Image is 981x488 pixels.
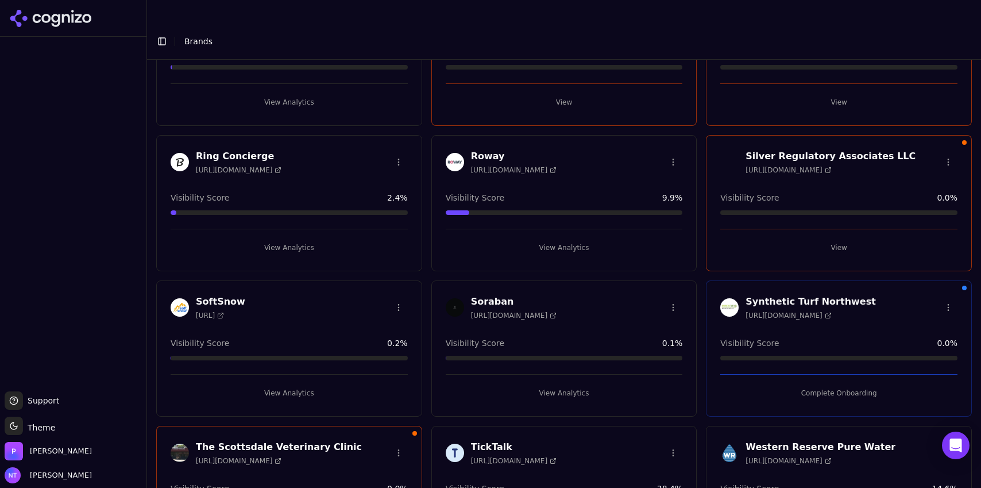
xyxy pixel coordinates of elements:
[746,456,831,466] span: [URL][DOMAIN_NAME]
[720,93,957,112] button: View
[937,337,957,349] span: 0.0 %
[446,444,464,462] img: TickTalk
[720,384,957,402] button: Complete Onboarding
[171,298,189,317] img: SoftSnow
[196,440,362,454] h3: The Scottsdale Veterinary Clinic
[196,311,224,320] span: [URL]
[5,467,21,483] img: Nate Tower
[23,395,59,406] span: Support
[171,337,229,349] span: Visibility Score
[446,337,504,349] span: Visibility Score
[446,298,464,317] img: Soraban
[387,337,408,349] span: 0.2 %
[662,337,683,349] span: 0.1 %
[662,192,683,203] span: 9.9 %
[471,440,557,454] h3: TickTalk
[446,384,683,402] button: View Analytics
[5,442,23,460] img: Perrill
[720,298,739,317] img: Synthetic Turf Northwest
[720,239,957,257] button: View
[446,239,683,257] button: View Analytics
[746,440,895,454] h3: Western Reserve Pure Water
[471,311,557,320] span: [URL][DOMAIN_NAME]
[171,444,189,462] img: The Scottsdale Veterinary Clinic
[471,166,557,175] span: [URL][DOMAIN_NAME]
[23,423,55,432] span: Theme
[471,295,557,309] h3: Soraban
[446,153,464,171] img: Roway
[746,166,831,175] span: [URL][DOMAIN_NAME]
[720,337,779,349] span: Visibility Score
[471,149,557,163] h3: Roway
[937,192,957,203] span: 0.0 %
[196,456,281,466] span: [URL][DOMAIN_NAME]
[171,153,189,171] img: Ring Concierge
[446,192,504,203] span: Visibility Score
[471,456,557,466] span: [URL][DOMAIN_NAME]
[720,153,739,171] img: Silver Regulatory Associates LLC
[5,442,92,460] button: Open organization switcher
[720,444,739,462] img: Western Reserve Pure Water
[196,149,281,163] h3: Ring Concierge
[171,93,408,112] button: View Analytics
[171,384,408,402] button: View Analytics
[25,470,92,481] span: [PERSON_NAME]
[30,446,92,456] span: Perrill
[387,192,408,203] span: 2.4 %
[196,295,245,309] h3: SoftSnow
[746,311,831,320] span: [URL][DOMAIN_NAME]
[942,432,970,459] div: Open Intercom Messenger
[746,149,916,163] h3: Silver Regulatory Associates LLC
[196,166,281,175] span: [URL][DOMAIN_NAME]
[720,192,779,203] span: Visibility Score
[5,467,92,483] button: Open user button
[171,192,229,203] span: Visibility Score
[446,93,683,112] button: View
[184,36,213,47] nav: breadcrumb
[171,239,408,257] button: View Analytics
[746,295,876,309] h3: Synthetic Turf Northwest
[184,37,213,46] span: Brands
